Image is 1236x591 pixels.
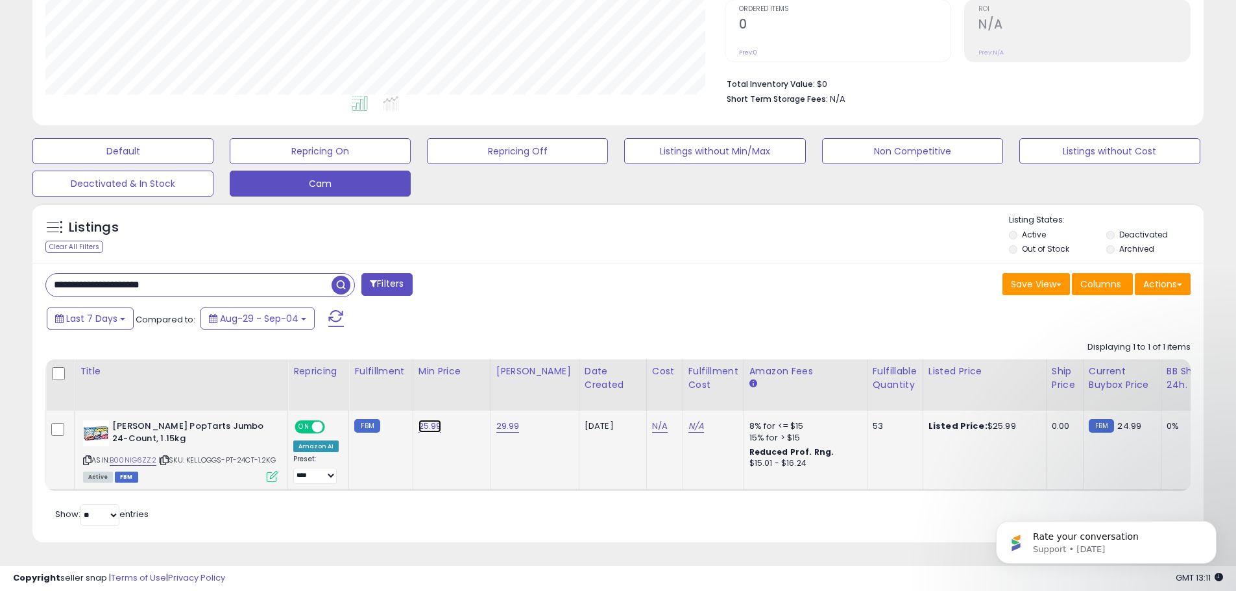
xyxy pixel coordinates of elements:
[688,365,738,392] div: Fulfillment Cost
[1009,214,1204,226] p: Listing States:
[873,420,913,432] div: 53
[727,93,828,104] b: Short Term Storage Fees:
[111,572,166,584] a: Terms of Use
[1119,243,1154,254] label: Archived
[976,494,1236,585] iframe: Intercom notifications message
[727,78,815,90] b: Total Inventory Value:
[1080,278,1121,291] span: Columns
[928,420,988,432] b: Listed Price:
[978,49,1004,56] small: Prev: N/A
[13,572,60,584] strong: Copyright
[749,365,862,378] div: Amazon Fees
[1119,229,1168,240] label: Deactivated
[873,365,917,392] div: Fulfillable Quantity
[496,420,520,433] a: 29.99
[749,378,757,390] small: Amazon Fees.
[354,365,407,378] div: Fulfillment
[496,365,574,378] div: [PERSON_NAME]
[293,365,343,378] div: Repricing
[978,6,1190,13] span: ROI
[1135,273,1191,295] button: Actions
[624,138,805,164] button: Listings without Min/Max
[1167,365,1214,392] div: BB Share 24h.
[427,138,608,164] button: Repricing Off
[749,446,834,457] b: Reduced Prof. Rng.
[136,313,195,326] span: Compared to:
[69,219,119,237] h5: Listings
[1072,273,1133,295] button: Columns
[296,422,312,433] span: ON
[354,419,380,433] small: FBM
[293,455,339,484] div: Preset:
[1022,243,1069,254] label: Out of Stock
[688,420,704,433] a: N/A
[83,472,113,483] span: All listings currently available for purchase on Amazon
[80,365,282,378] div: Title
[220,312,298,325] span: Aug-29 - Sep-04
[652,365,677,378] div: Cost
[47,308,134,330] button: Last 7 Days
[230,138,411,164] button: Repricing On
[749,458,857,469] div: $15.01 - $16.24
[13,572,225,585] div: seller snap | |
[749,432,857,444] div: 15% for > $15
[1002,273,1070,295] button: Save View
[115,472,138,483] span: FBM
[739,6,951,13] span: Ordered Items
[168,572,225,584] a: Privacy Policy
[83,420,278,481] div: ASIN:
[1019,138,1200,164] button: Listings without Cost
[1052,420,1073,432] div: 0.00
[1089,419,1114,433] small: FBM
[66,312,117,325] span: Last 7 Days
[200,308,315,330] button: Aug-29 - Sep-04
[418,365,485,378] div: Min Price
[293,440,339,452] div: Amazon AI
[1022,229,1046,240] label: Active
[323,422,344,433] span: OFF
[32,171,213,197] button: Deactivated & In Stock
[1089,365,1156,392] div: Current Buybox Price
[749,420,857,432] div: 8% for <= $15
[110,455,156,466] a: B00NIG6ZZ2
[739,17,951,34] h2: 0
[361,273,412,296] button: Filters
[585,365,641,392] div: Date Created
[652,420,668,433] a: N/A
[158,455,276,465] span: | SKU: KELLOGGS-PT-24CT-1.2KG
[928,365,1041,378] div: Listed Price
[55,508,149,520] span: Show: entries
[1167,420,1209,432] div: 0%
[45,241,103,253] div: Clear All Filters
[1052,365,1078,392] div: Ship Price
[585,420,636,432] div: [DATE]
[32,138,213,164] button: Default
[830,93,845,105] span: N/A
[822,138,1003,164] button: Non Competitive
[1117,420,1141,432] span: 24.99
[83,420,109,446] img: 51shnnCMF3L._SL40_.jpg
[112,420,270,448] b: [PERSON_NAME] PopTarts Jumbo 24-Count, 1.15kg
[739,49,757,56] small: Prev: 0
[727,75,1181,91] li: $0
[230,171,411,197] button: Cam
[978,17,1190,34] h2: N/A
[418,420,442,433] a: 25.99
[1087,341,1191,354] div: Displaying 1 to 1 of 1 items
[928,420,1036,432] div: $25.99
